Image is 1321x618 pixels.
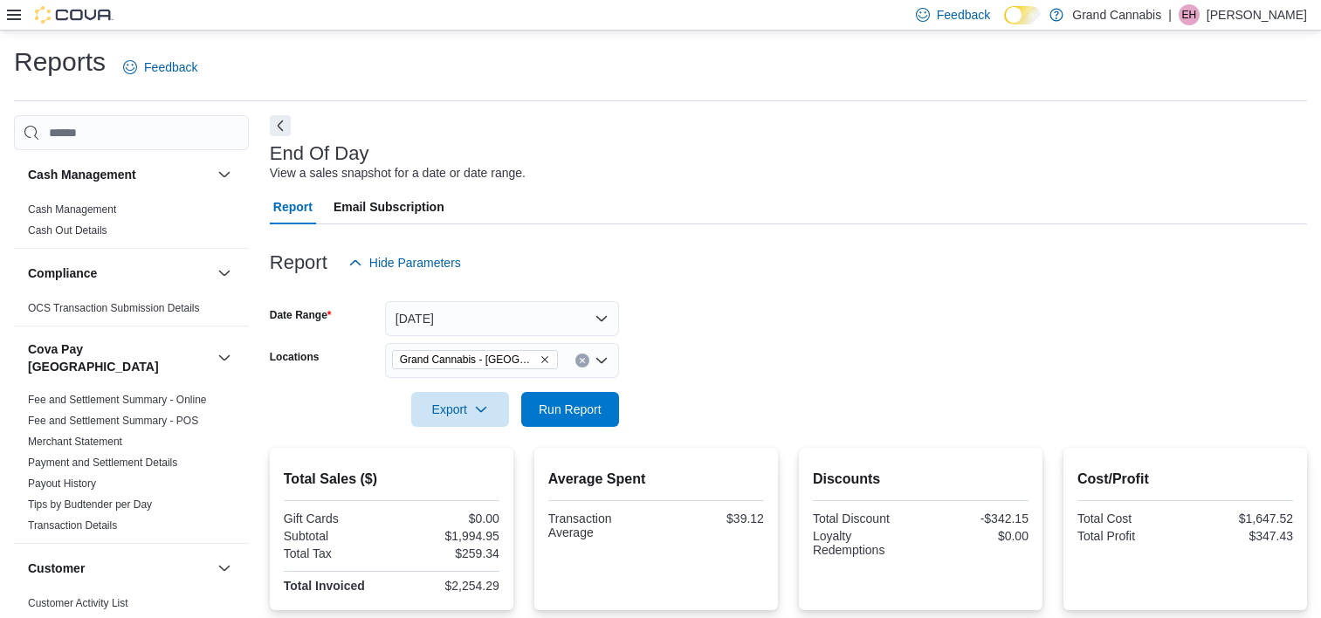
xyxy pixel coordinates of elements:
h3: Customer [28,560,85,577]
h2: Average Spent [548,469,764,490]
div: Total Cost [1077,512,1182,525]
label: Locations [270,350,320,364]
button: Remove Grand Cannabis - Georgetown from selection in this group [540,354,550,365]
div: Cova Pay [GEOGRAPHIC_DATA] [14,389,249,543]
div: $1,647.52 [1188,512,1293,525]
div: Evan Hopkinson [1179,4,1200,25]
span: Grand Cannabis - [GEOGRAPHIC_DATA] [400,351,536,368]
a: OCS Transaction Submission Details [28,302,200,314]
label: Date Range [270,308,332,322]
button: Compliance [214,263,235,284]
span: Export [422,392,499,427]
a: Payout History [28,477,96,490]
input: Dark Mode [1004,6,1041,24]
span: Tips by Budtender per Day [28,498,152,512]
div: View a sales snapshot for a date or date range. [270,164,526,182]
p: [PERSON_NAME] [1207,4,1307,25]
a: Payment and Settlement Details [28,457,177,469]
span: Feedback [937,6,990,24]
div: Total Tax [284,546,389,560]
button: Compliance [28,264,210,282]
span: Email Subscription [334,189,444,224]
h2: Cost/Profit [1077,469,1293,490]
span: Dark Mode [1004,24,1005,25]
button: Cash Management [28,166,210,183]
button: Open list of options [595,354,609,367]
button: Hide Parameters [341,245,468,280]
p: Grand Cannabis [1072,4,1161,25]
span: Report [273,189,313,224]
strong: Total Invoiced [284,579,365,593]
div: $0.00 [395,512,499,525]
div: $259.34 [395,546,499,560]
span: Transaction Details [28,518,117,532]
button: Cova Pay [GEOGRAPHIC_DATA] [28,340,210,375]
div: $2,254.29 [395,579,499,593]
span: Customer Activity List [28,596,128,610]
a: Fee and Settlement Summary - Online [28,394,207,406]
a: Merchant Statement [28,436,122,448]
div: $39.12 [659,512,764,525]
span: Cash Out Details [28,223,107,237]
div: $347.43 [1188,529,1293,543]
div: Subtotal [284,529,389,543]
h3: Compliance [28,264,97,282]
h3: End Of Day [270,143,369,164]
span: Run Report [539,401,602,418]
div: Total Profit [1077,529,1182,543]
div: Cash Management [14,199,249,248]
h2: Discounts [813,469,1029,490]
span: Fee and Settlement Summary - POS [28,414,198,428]
span: EH [1182,4,1197,25]
div: Loyalty Redemptions [813,529,918,557]
a: Feedback [116,50,204,85]
div: $1,994.95 [395,529,499,543]
button: Customer [28,560,210,577]
h1: Reports [14,45,106,79]
button: Next [270,115,291,136]
span: OCS Transaction Submission Details [28,301,200,315]
a: Cash Management [28,203,116,216]
button: [DATE] [385,301,619,336]
img: Cova [35,6,114,24]
a: Tips by Budtender per Day [28,498,152,511]
span: Grand Cannabis - Georgetown [392,350,558,369]
div: $0.00 [924,529,1029,543]
span: Merchant Statement [28,435,122,449]
button: Customer [214,558,235,579]
a: Transaction Details [28,519,117,532]
div: Gift Cards [284,512,389,525]
button: Clear input [575,354,589,367]
span: Fee and Settlement Summary - Online [28,393,207,407]
a: Customer Activity List [28,597,128,609]
span: Hide Parameters [369,254,461,271]
div: -$342.15 [924,512,1029,525]
h2: Total Sales ($) [284,469,499,490]
a: Cash Out Details [28,224,107,237]
div: Compliance [14,298,249,326]
button: Run Report [521,392,619,427]
span: Payment and Settlement Details [28,456,177,470]
div: Total Discount [813,512,918,525]
div: Transaction Average [548,512,653,539]
h3: Report [270,252,327,273]
span: Payout History [28,477,96,491]
h3: Cash Management [28,166,136,183]
span: Cash Management [28,203,116,216]
p: | [1168,4,1172,25]
span: Feedback [144,58,197,76]
button: Cova Pay [GEOGRAPHIC_DATA] [214,347,235,368]
a: Fee and Settlement Summary - POS [28,415,198,427]
button: Export [411,392,509,427]
button: Cash Management [214,164,235,185]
